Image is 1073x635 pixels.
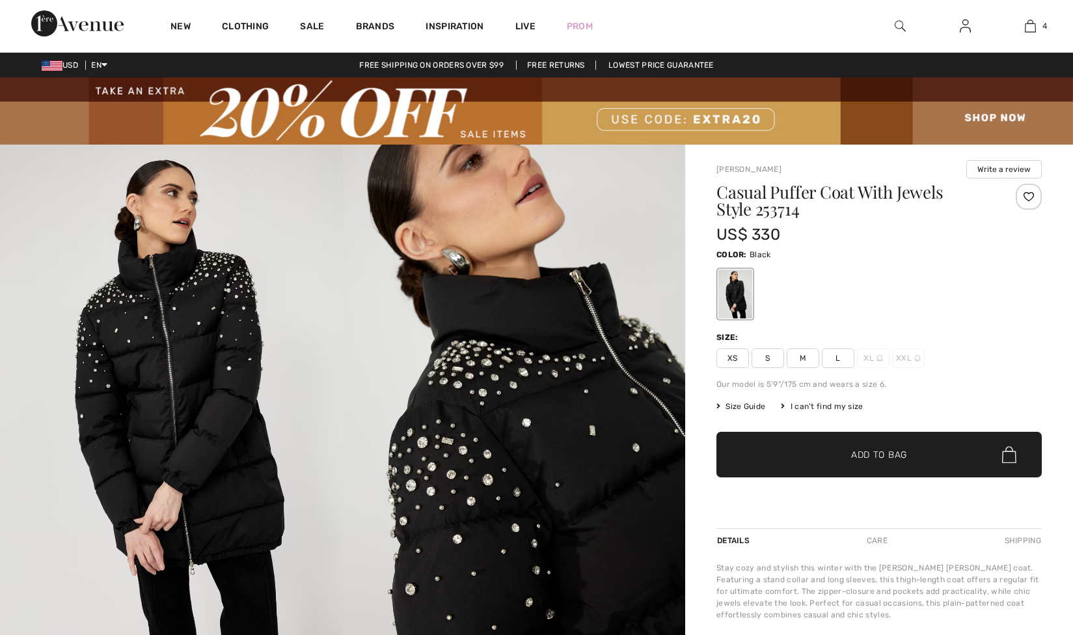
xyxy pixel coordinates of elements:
img: search the website [895,18,906,34]
img: My Info [960,18,971,34]
button: Write a review [966,160,1042,178]
img: US Dollar [42,61,62,71]
img: 1ère Avenue [31,10,124,36]
span: XL [857,348,890,368]
a: Lowest Price Guarantee [598,61,724,70]
a: Free Returns [516,61,596,70]
span: L [822,348,854,368]
div: Care [856,529,899,552]
span: M [787,348,819,368]
div: Stay cozy and stylish this winter with the [PERSON_NAME] [PERSON_NAME] coat. Featuring a stand co... [716,562,1042,621]
a: Clothing [222,21,269,35]
a: [PERSON_NAME] [716,165,781,174]
span: EN [91,61,107,70]
a: Sign In [949,18,981,35]
a: 4 [998,18,1062,34]
img: ring-m.svg [914,355,921,361]
div: Details [716,529,753,552]
a: Free shipping on orders over $99 [349,61,514,70]
a: Brands [356,21,395,35]
img: Bag.svg [1002,446,1016,463]
img: My Bag [1025,18,1036,34]
div: I can't find my size [781,401,863,412]
span: XS [716,348,749,368]
a: Live [515,20,536,33]
span: Color: [716,250,747,259]
button: Add to Bag [716,432,1042,477]
h1: Casual Puffer Coat With Jewels Style 253714 [716,184,988,218]
span: US$ 330 [716,225,780,244]
div: Our model is 5'9"/175 cm and wears a size 6. [716,378,1042,390]
div: Size: [716,332,741,343]
a: New [170,21,191,35]
img: ring-m.svg [876,355,883,361]
a: Sale [300,21,324,35]
div: Shipping [1001,529,1042,552]
span: Size Guide [716,401,765,412]
span: USD [42,61,83,70]
span: XXL [892,348,925,368]
a: Prom [567,20,593,33]
div: Black [718,270,752,318]
span: Inspiration [426,21,483,35]
span: S [752,348,784,368]
span: Black [750,250,771,259]
span: Add to Bag [851,448,907,462]
span: 4 [1042,20,1047,32]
